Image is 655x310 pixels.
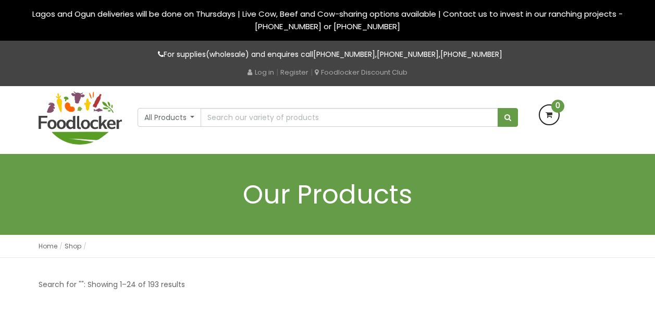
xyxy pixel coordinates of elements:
button: All Products [138,108,202,127]
span: | [276,67,278,77]
span: | [311,67,313,77]
input: Search our variety of products [201,108,498,127]
a: [PHONE_NUMBER] [440,49,502,59]
a: [PHONE_NUMBER] [377,49,439,59]
a: Register [280,67,308,77]
a: Foodlocker Discount Club [315,67,407,77]
span: 0 [551,100,564,113]
iframe: chat widget [590,245,655,294]
p: For supplies(wholesale) and enquires call , , [39,49,617,61]
h1: Our Products [39,180,617,209]
a: Shop [65,242,81,251]
p: Search for "": Showing 1–24 of 193 results [39,279,185,291]
a: Home [39,242,57,251]
a: [PHONE_NUMBER] [313,49,375,59]
img: FoodLocker [39,91,122,145]
a: Log in [248,67,274,77]
span: Lagos and Ogun deliveries will be done on Thursdays | Live Cow, Beef and Cow-sharing options avai... [32,8,623,32]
